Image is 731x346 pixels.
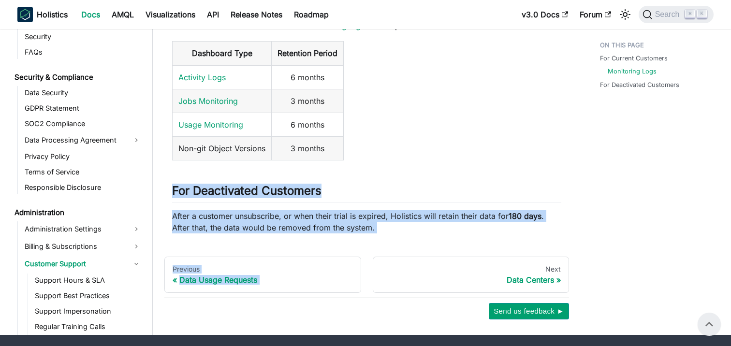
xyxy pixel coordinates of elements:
h2: For Deactivated Customers [172,184,561,202]
a: Customer Support [22,256,144,272]
strong: 180 days [509,211,541,221]
a: FAQs [22,45,144,59]
button: Send us feedback ► [489,303,569,319]
a: Responsible Disclosure [22,181,144,194]
nav: Docs pages [164,257,569,293]
div: Previous [173,265,353,274]
center: 6 months [278,72,337,83]
a: HolisticsHolistics [17,7,68,22]
center: 6 months [278,119,337,130]
nav: Docs sidebar [8,18,153,335]
a: v3.0 Docs [516,7,574,22]
td: Non-git Object Versions [173,137,272,160]
a: PreviousData Usage Requests [164,257,361,293]
span: Search [652,10,686,19]
a: Security & Compliance [12,71,144,84]
div: Next [381,265,561,274]
kbd: K [697,10,707,18]
a: Activity Logs [178,72,226,82]
a: Release Notes [225,7,288,22]
div: Data Usage Requests [173,275,353,285]
p: After a customer unsubscribe, or when their trial is expired, Holistics will retain their data fo... [172,210,561,233]
a: GDPR Statement [22,101,144,115]
a: Administration Settings [22,221,144,237]
a: Security [22,30,144,43]
button: Search (Command+K) [639,6,714,23]
a: Administration [12,206,144,219]
a: Usage Monitoring [178,120,243,130]
button: Switch between dark and light mode (currently light mode) [617,7,633,22]
a: For Deactivated Customers [600,80,679,89]
a: API [201,7,225,22]
a: Monitoring Logs [608,67,657,76]
a: Visualizations [140,7,201,22]
a: Regular Training Calls [32,320,144,333]
a: Privacy Policy [22,150,144,163]
kbd: ⌘ [685,10,695,18]
a: AMQL [106,7,140,22]
a: Terms of Service [22,165,144,179]
span: Send us feedback ► [494,305,564,317]
button: Scroll back to top [698,313,721,336]
b: Holistics [37,9,68,20]
th: Retention Period [272,42,344,66]
a: Support Hours & SLA [32,274,144,287]
a: For Current Customers [600,54,668,63]
div: Data Centers [381,275,561,285]
a: NextData Centers [373,257,570,293]
a: Billing & Subscriptions [22,239,144,254]
center: 3 months [278,143,337,154]
a: Support Best Practices [32,289,144,303]
a: Data Security [22,86,144,100]
a: SOC2 Compliance [22,117,144,130]
th: Dashboard Type [173,42,272,66]
a: Forum [574,7,617,22]
a: Support Impersonation [32,304,144,318]
center: 3 months [278,95,337,107]
a: Data Processing Agreement [22,132,144,148]
a: Roadmap [288,7,335,22]
img: Holistics [17,7,33,22]
a: Jobs Monitoring [178,96,238,106]
a: Docs [75,7,106,22]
